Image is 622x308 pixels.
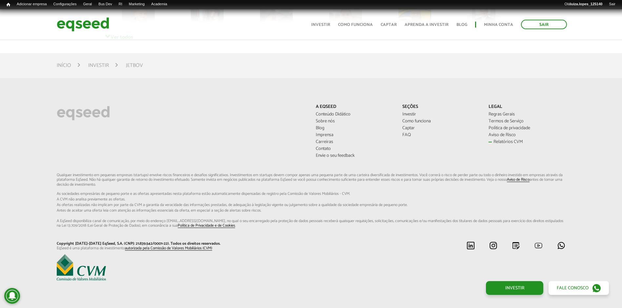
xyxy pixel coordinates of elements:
a: Investir [402,112,479,117]
strong: luiza.lopes_125140 [570,2,603,6]
a: Política de privacidade [489,126,565,131]
a: Contato [316,147,392,151]
a: Minha conta [484,23,513,27]
a: Investir [486,281,543,295]
a: Início [57,63,71,68]
a: Geral [80,2,95,7]
a: Regras Gerais [489,112,565,117]
a: Configurações [50,2,80,7]
p: EqSeed é uma plataforma de investimento [57,246,306,251]
img: whatsapp.svg [557,241,565,250]
a: Conteúdo Didático [316,112,392,117]
a: Início [3,2,13,8]
a: Oláluiza.lopes_125140 [561,2,606,7]
a: Termos de Serviço [489,119,565,124]
span: Início [7,2,10,7]
a: Sobre nós [316,119,392,124]
img: youtube.svg [534,241,543,250]
span: A CVM não analisa previamente as ofertas. [57,197,565,201]
a: Aviso de Risco [507,178,530,182]
a: Bus Dev [95,2,115,7]
a: Captar [381,23,397,27]
a: RI [115,2,126,7]
a: Investir [88,63,109,68]
p: A EqSeed [316,104,392,110]
a: Fale conosco [549,281,609,295]
a: Carreiras [316,140,392,144]
span: As sociedades empresárias de pequeno porte e as ofertas apresentadas nesta plataforma estão aut... [57,192,565,196]
p: Legal [489,104,565,110]
p: Copyright [DATE]-[DATE] EqSeed, S.A. (CNPJ: 21.839.542/0001-22). Todos os direitos reservados. [57,241,306,246]
img: EqSeed [57,16,109,33]
a: Relatórios CVM [489,140,565,144]
img: EqSeed Logo [57,104,110,122]
a: Sair [521,20,567,29]
a: Investir [311,23,330,27]
a: Adicionar empresa [13,2,50,7]
a: Aviso de Risco [489,133,565,137]
a: Sair [606,2,619,7]
a: Imprensa [316,133,392,137]
a: Como funciona [338,23,373,27]
a: Academia [148,2,171,7]
a: Blog [456,23,467,27]
img: blog.svg [512,241,520,250]
a: Como funciona [402,119,479,124]
a: Aprenda a investir [405,23,449,27]
a: Blog [316,126,392,131]
img: instagram.svg [489,241,497,250]
a: FAQ [402,133,479,137]
a: Marketing [126,2,148,7]
img: linkedin.svg [467,241,475,250]
a: Política de Privacidade e de Cookies [178,224,235,228]
p: Seções [402,104,479,110]
span: As ofertas realizadas não implicam por parte da CVM a garantia da veracidade das informações p... [57,203,565,207]
li: JetBov [126,61,143,70]
a: Captar [402,126,479,131]
img: EqSeed é uma plataforma de investimento autorizada pela Comissão de Valores Mobiliários (CVM) [57,254,106,280]
a: Envie o seu feedback [316,154,392,158]
a: autorizada pela Comissão de Valores Mobiliários (CVM) [125,246,212,251]
p: Qualquer investimento em pequenas empresas (startups) envolve riscos financeiros e desafios signi... [57,173,565,228]
span: Antes de aceitar uma oferta leia com atenção as informações essenciais da oferta, em especial... [57,209,565,213]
